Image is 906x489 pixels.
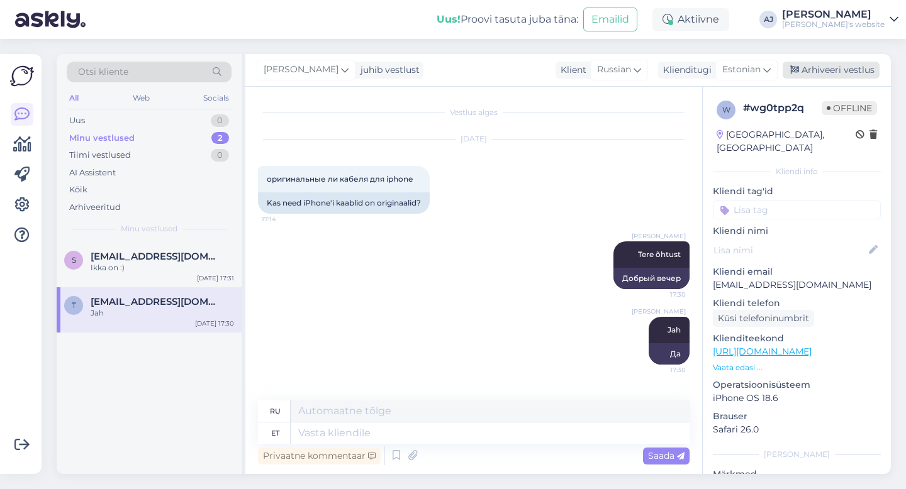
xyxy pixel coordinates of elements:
[613,268,690,289] div: Добрый вечер
[713,201,881,219] input: Lisa tag
[713,166,881,177] div: Kliendi info
[713,243,866,257] input: Lisa nimi
[713,423,881,436] p: Safari 26.0
[713,310,814,327] div: Küsi telefoninumbrit
[69,167,116,179] div: AI Assistent
[197,273,234,283] div: [DATE] 17:31
[639,365,686,375] span: 17:30
[713,449,881,460] div: [PERSON_NAME]
[258,448,381,464] div: Privaatne kommentaar
[91,307,234,319] div: Jah
[822,101,877,115] span: Offline
[597,63,631,77] span: Russian
[713,346,812,357] a: [URL][DOMAIN_NAME]
[583,8,637,31] button: Emailid
[713,362,881,373] p: Vaata edasi ...
[72,300,76,310] span: t
[713,297,881,310] p: Kliendi telefon
[262,214,309,224] span: 17:14
[355,63,420,77] div: juhib vestlust
[211,132,229,145] div: 2
[437,12,578,27] div: Proovi tasuta juba täna:
[211,149,229,162] div: 0
[69,114,85,127] div: Uus
[743,101,822,116] div: # wg0tpp2q
[91,296,221,307] span: tewoo7777@gmail.com
[713,278,881,292] p: [EMAIL_ADDRESS][DOMAIN_NAME]
[201,90,232,106] div: Socials
[782,19,885,30] div: [PERSON_NAME]'s website
[648,450,685,461] span: Saada
[713,410,881,423] p: Brauser
[211,114,229,127] div: 0
[130,90,152,106] div: Web
[668,325,681,334] span: Jah
[658,63,712,77] div: Klienditugi
[632,307,686,316] span: [PERSON_NAME]
[717,128,856,155] div: [GEOGRAPHIC_DATA], [GEOGRAPHIC_DATA]
[67,90,81,106] div: All
[69,184,87,196] div: Kõik
[271,422,279,444] div: et
[783,62,880,79] div: Arhiveeri vestlus
[759,11,777,28] div: AJ
[782,9,885,19] div: [PERSON_NAME]
[713,185,881,198] p: Kliendi tag'id
[267,174,413,184] span: оригинальные ли кабеля для iphone
[69,149,131,162] div: Tiimi vestlused
[713,332,881,345] p: Klienditeekond
[69,201,121,214] div: Arhiveeritud
[264,63,338,77] span: [PERSON_NAME]
[782,9,898,30] a: [PERSON_NAME][PERSON_NAME]'s website
[195,319,234,328] div: [DATE] 17:30
[722,105,730,114] span: w
[437,13,461,25] b: Uus!
[258,192,430,214] div: Kas need iPhone'i kaablid on originaalid?
[713,265,881,278] p: Kliendi email
[69,132,135,145] div: Minu vestlused
[556,63,586,77] div: Klient
[722,63,761,77] span: Estonian
[713,378,881,392] p: Operatsioonisüsteem
[649,343,690,365] div: Да
[652,8,729,31] div: Aktiivne
[270,400,281,422] div: ru
[639,290,686,299] span: 17:30
[713,224,881,238] p: Kliendi nimi
[713,392,881,405] p: iPhone OS 18.6
[91,262,234,273] div: Ikka on :)
[72,255,76,265] span: s
[632,231,686,241] span: [PERSON_NAME]
[78,65,128,79] span: Otsi kliente
[121,223,177,234] span: Minu vestlused
[638,250,681,259] span: Tere õhtust
[258,133,690,145] div: [DATE]
[258,107,690,118] div: Vestlus algas
[10,64,34,88] img: Askly Logo
[91,251,221,262] span: silver.kikerpill@gmail.com
[713,468,881,481] p: Märkmed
